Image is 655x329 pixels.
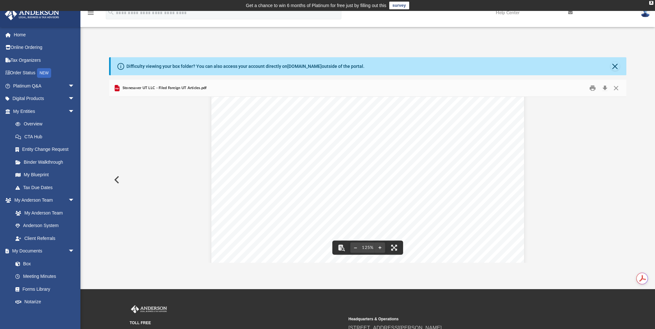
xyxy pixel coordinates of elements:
div: Difficulty viewing your box folder? You can also access your account directly on outside of the p... [126,63,364,70]
i: search [107,9,115,16]
span: Sta [472,94,477,97]
span: tered [335,114,343,118]
span: Uta [294,142,301,147]
span: I [303,128,304,132]
span: Addre [228,122,239,126]
span: the [305,142,311,147]
span: [PERSON_NAME] [268,114,302,118]
a: Tax Due Dates [9,181,84,194]
span: t [306,156,307,160]
span: tio [240,179,244,183]
span: Address [310,186,327,191]
span: ty [318,175,322,179]
a: My Anderson Team [9,206,78,219]
span: red, [350,128,357,132]
span: o/Ys. [408,114,415,118]
span: l) [248,167,251,171]
span: ial [389,99,393,104]
span: he [384,128,388,132]
span: not [389,156,395,160]
span: of [255,99,259,104]
span: the [281,175,287,179]
span: use [334,142,340,147]
span: erso [238,105,248,110]
div: NEW [37,68,51,78]
span: te [476,94,479,97]
span: in [436,156,439,160]
span: Agen [417,99,428,104]
span: e [243,142,245,147]
span: [PERSON_NAME] [264,196,306,201]
span: Sta [487,186,493,191]
span: Stre [415,128,423,132]
span: Name [266,186,278,191]
span: Zi [494,94,497,98]
span: name [246,142,257,147]
a: Meeting Minutes [9,270,81,283]
span: : [342,175,343,179]
span: f/ [403,114,405,118]
div: Document Viewer [109,97,626,263]
span: tion [237,186,245,191]
span: Busi [332,99,340,104]
span: available [396,156,411,160]
a: Entity Change Request [9,143,84,156]
span: name [243,99,254,104]
img: Anderson Advisors Platinum Portal [3,8,61,20]
span: Posi [229,186,237,191]
span: must [250,114,258,118]
span: af [399,128,402,132]
span: Suit [376,205,385,210]
span: the [257,162,263,167]
span: Stonesaver UT LLC - Filed Foreign UT Articles.pdf [121,85,207,91]
span: Sta [440,135,446,139]
span: ss [240,122,243,126]
span: Ent [350,99,357,104]
span: 89121 [436,196,449,201]
a: CTA Hub [9,130,84,143]
span: y: [316,162,320,167]
span: the [409,128,414,132]
button: Zoom in [375,241,385,255]
span: Addre [325,128,336,132]
div: File preview [109,97,626,263]
span: he [259,114,263,118]
img: User Pic [641,8,650,17]
span: y [296,162,298,167]
span: or [327,99,331,104]
img: Anderson Advisors Platinum Portal [130,305,168,314]
span: ercial [316,114,325,118]
span: tio [240,167,244,171]
span: Inc. [299,105,306,110]
span: 841 [478,133,486,138]
span: Suite [335,121,346,126]
span: (op [235,179,240,183]
span: Ve [411,205,417,210]
span: l) [248,179,251,183]
span: Com [300,162,309,167]
span: te [445,135,448,139]
button: Previous File [109,171,123,189]
span: -comm [304,114,316,118]
span: City [263,133,272,138]
span: Zi [505,186,510,191]
span: same [321,156,329,160]
span: arrow_drop_down [68,79,81,93]
a: My Anderson Teamarrow_drop_down [5,194,81,207]
span: 5 [344,205,346,210]
a: Box [9,257,78,270]
span: of [276,175,280,179]
span: BER [241,215,250,220]
span: Agents, [280,105,297,110]
span: Agen [290,99,300,104]
a: survey [389,2,409,9]
span: [PERSON_NAME] [348,196,389,201]
span: be [309,156,313,160]
a: My Entitiesarrow_drop_down [5,105,84,118]
span: Requi [340,128,350,132]
button: Download [599,83,611,93]
span: 3225 [335,196,346,201]
span: a [294,114,296,118]
span: 100, [390,205,399,210]
span: na [244,179,248,183]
